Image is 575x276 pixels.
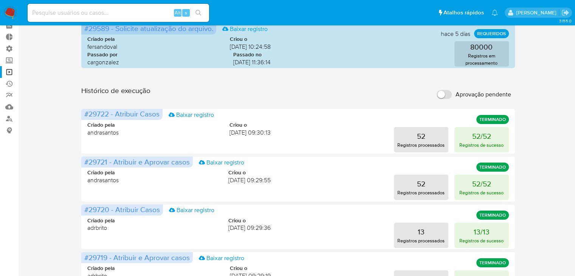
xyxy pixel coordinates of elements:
[28,8,209,18] input: Pesquise usuários ou casos...
[443,9,484,17] span: Atalhos rápidos
[175,9,181,16] span: Alt
[559,18,571,24] span: 3.155.0
[561,9,569,17] a: Sair
[491,9,498,16] a: Notificações
[191,8,206,18] button: search-icon
[185,9,187,16] span: s
[516,9,559,16] p: matias.logusso@mercadopago.com.br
